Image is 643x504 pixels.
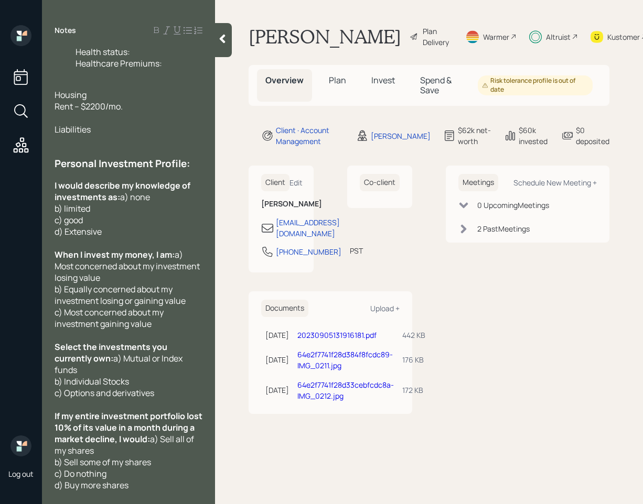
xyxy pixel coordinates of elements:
[265,74,304,86] span: Overview
[8,469,34,479] div: Log out
[55,249,175,260] span: When I invest my money, I am:
[261,300,308,317] h6: Documents
[276,246,341,257] div: [PHONE_NUMBER]
[576,125,609,147] div: $0 deposited
[420,74,452,96] span: Spend & Save
[297,380,394,401] a: 64e2f7741f28d33cebfcdc8a-IMG_0212.jpg
[477,200,549,211] div: 0 Upcoming Meeting s
[371,130,431,141] div: [PERSON_NAME]
[55,191,150,237] span: a) none b) limited c) good d) Extensive
[371,74,395,86] span: Invest
[249,25,401,48] h1: [PERSON_NAME]
[402,330,425,341] div: 442 KB
[519,125,549,147] div: $60k invested
[276,125,344,147] div: Client · Account Management
[261,200,301,209] h6: [PERSON_NAME]
[477,223,530,234] div: 2 Past Meeting s
[402,385,425,396] div: 172 KB
[483,31,509,42] div: Warmer
[261,174,290,191] h6: Client
[55,124,91,135] span: Liabilities
[297,349,393,370] a: 64e2f7741f28d384f8fcdc89-IMG_0211.jpg
[513,178,597,188] div: Schedule New Meeting +
[55,341,169,364] span: Select the investments you currently own:
[55,410,204,445] span: If my entire investment portfolio lost 10% of its value in a month during a market decline, I would:
[297,330,377,340] a: 20230905131916181.pdf
[276,217,340,239] div: [EMAIL_ADDRESS][DOMAIN_NAME]
[607,31,640,42] div: Kustomer
[458,174,498,191] h6: Meetings
[55,180,192,203] span: I would describe my knowledge of investments as:
[290,178,303,188] div: Edit
[10,435,31,456] img: retirable_logo.png
[402,354,425,365] div: 176 KB
[423,26,453,48] div: Plan Delivery
[55,249,201,330] span: a) Most concerned about my investment losing value b) Equally concerned about my investment losin...
[329,74,346,86] span: Plan
[55,433,196,491] span: a) Sell all of my shares b) Sell some of my shares c) Do nothing d) Buy more shares
[55,25,76,36] label: Notes
[482,76,588,94] div: Risk tolerance profile is out of date
[360,174,400,191] h6: Co-client
[458,125,491,147] div: $62k net-worth
[55,157,190,170] span: Personal Investment Profile:
[370,303,400,313] div: Upload +
[265,354,289,365] div: [DATE]
[265,330,289,341] div: [DATE]
[55,89,123,112] span: Housing Rent -- $2200/mo.
[76,46,162,69] span: Health status: Healthcare Premiums:
[55,353,184,399] span: a) Mutual or Index funds b) Individual Stocks c) Options and derivatives
[546,31,571,42] div: Altruist
[265,385,289,396] div: [DATE]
